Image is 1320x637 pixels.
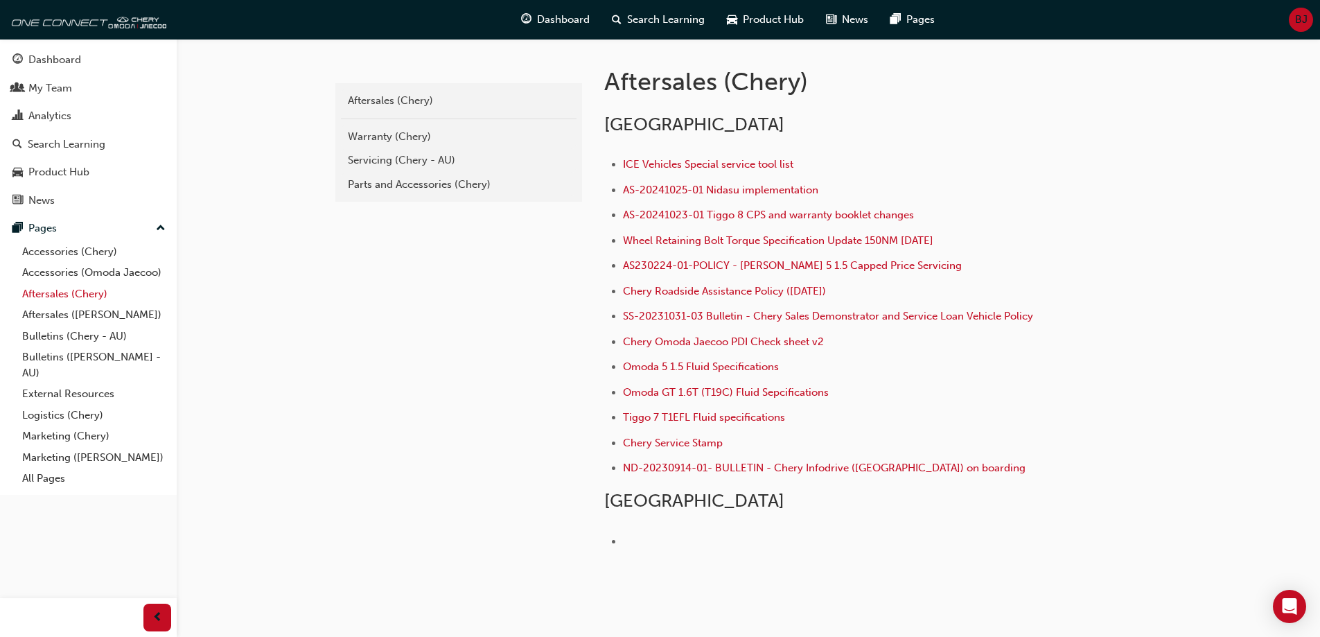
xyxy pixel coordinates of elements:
a: Logistics (Chery) [17,405,171,426]
div: Aftersales (Chery) [348,93,570,109]
div: Product Hub [28,164,89,180]
a: guage-iconDashboard [510,6,601,34]
span: chart-icon [12,110,23,123]
a: Accessories (Omoda Jaecoo) [17,262,171,283]
button: BJ [1289,8,1313,32]
span: news-icon [826,11,836,28]
div: Pages [28,220,57,236]
a: Accessories (Chery) [17,241,171,263]
span: news-icon [12,195,23,207]
a: AS-20241023-01 Tiggo 8 CPS and warranty booklet changes [623,209,914,221]
button: Pages [6,216,171,241]
a: Servicing (Chery - AU) [341,148,577,173]
a: Chery Service Stamp [623,437,723,449]
span: Search Learning [627,12,705,28]
div: Search Learning [28,137,105,152]
a: Tiggo 7 T1EFL Fluid specifications [623,411,785,424]
div: Analytics [28,108,71,124]
a: News [6,188,171,213]
a: Aftersales (Chery) [17,283,171,305]
a: ND-20230914-01- BULLETIN - Chery Infodrive ([GEOGRAPHIC_DATA]) on boarding [623,462,1026,474]
span: pages-icon [12,222,23,235]
a: search-iconSearch Learning [601,6,716,34]
span: search-icon [612,11,622,28]
span: up-icon [156,220,166,238]
a: Wheel Retaining Bolt Torque Specification Update 150NM [DATE] [623,234,933,247]
div: Parts and Accessories (Chery) [348,177,570,193]
span: prev-icon [152,609,163,627]
a: My Team [6,76,171,101]
a: All Pages [17,468,171,489]
div: Servicing (Chery - AU) [348,152,570,168]
h1: Aftersales (Chery) [604,67,1059,97]
a: Dashboard [6,47,171,73]
span: car-icon [727,11,737,28]
span: [GEOGRAPHIC_DATA] [604,114,784,135]
a: External Resources [17,383,171,405]
span: BJ [1295,12,1308,28]
span: people-icon [12,82,23,95]
span: Dashboard [537,12,590,28]
span: guage-icon [12,54,23,67]
a: ICE Vehicles Special service tool list [623,158,793,171]
a: Parts and Accessories (Chery) [341,173,577,197]
a: Analytics [6,103,171,129]
div: Warranty (Chery) [348,129,570,145]
span: Pages [906,12,935,28]
a: Omoda 5 1.5 Fluid Specifications [623,360,779,373]
span: car-icon [12,166,23,179]
button: DashboardMy TeamAnalyticsSearch LearningProduct HubNews [6,44,171,216]
span: Product Hub [743,12,804,28]
a: AS230224-01-POLICY - [PERSON_NAME] 5 1.5 Capped Price Servicing [623,259,962,272]
a: pages-iconPages [879,6,946,34]
a: Bulletins ([PERSON_NAME] - AU) [17,347,171,383]
a: Warranty (Chery) [341,125,577,149]
div: Dashboard [28,52,81,68]
div: Open Intercom Messenger [1273,590,1306,623]
a: SS-20231031-03 Bulletin - Chery Sales Demonstrator and Service Loan Vehicle Policy [623,310,1033,322]
span: guage-icon [521,11,531,28]
a: Omoda GT 1.6T (T19C) Fluid Sepcifications [623,386,829,399]
a: Aftersales (Chery) [341,89,577,113]
a: AS-20241025-01 Nidasu implementation [623,184,818,196]
a: Marketing ([PERSON_NAME]) [17,447,171,469]
span: search-icon [12,139,22,151]
a: Chery Omoda Jaecoo PDI Check sheet v2 [623,335,824,348]
a: Aftersales ([PERSON_NAME]) [17,304,171,326]
div: News [28,193,55,209]
div: My Team [28,80,72,96]
a: Chery Roadside Assistance Policy ([DATE]) [623,285,826,297]
a: Search Learning [6,132,171,157]
img: oneconnect [7,6,166,33]
a: Bulletins (Chery - AU) [17,326,171,347]
span: pages-icon [890,11,901,28]
span: [GEOGRAPHIC_DATA] [604,490,784,512]
a: Marketing (Chery) [17,426,171,447]
span: News [842,12,868,28]
a: Product Hub [6,159,171,185]
a: news-iconNews [815,6,879,34]
a: car-iconProduct Hub [716,6,815,34]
